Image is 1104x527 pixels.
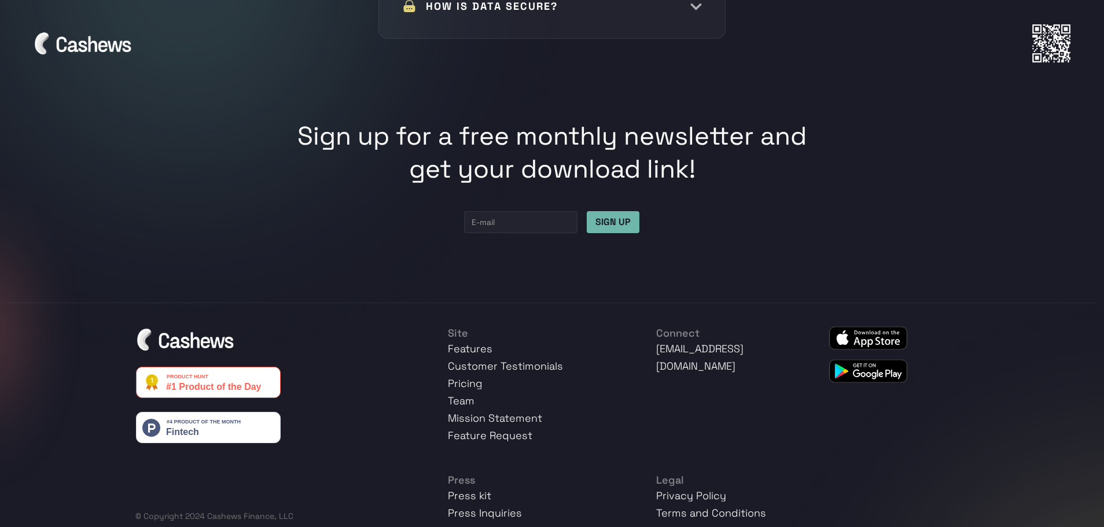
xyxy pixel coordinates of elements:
div: Legal [656,473,796,487]
h1: Sign up for a free monthly newsletter and get your download link! [280,120,824,186]
input: SIGN UP [587,211,639,233]
a: Press Inquiries [448,506,522,519]
a: Pricing [448,377,483,390]
a: Privacy Policy [656,489,726,502]
a: Team [448,394,474,407]
a: Press kit [448,489,491,502]
a: Feature Request [448,429,532,442]
div: Connect [656,326,796,340]
img: Cashews: Ultimate Personal Finance App - Say goodbye to financial anxiety | Product Hunt [136,412,281,443]
div: © Copyright 2024 Cashews Finance, LLC [135,510,414,522]
a: Features [448,342,492,355]
input: E-mail [464,211,577,233]
a: [EMAIL_ADDRESS][DOMAIN_NAME] [656,342,744,373]
div: Press [448,473,622,487]
a: Terms and Conditions [656,506,766,519]
a: Customer Testimonials [448,359,563,373]
form: Email Form [464,211,639,233]
img: Cashews for iOS & Android - Smart no-budgeting app that knows what's safe to spend | Product Hunt [136,367,281,398]
div: Site [448,326,622,340]
a: Mission Statement [448,411,542,425]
